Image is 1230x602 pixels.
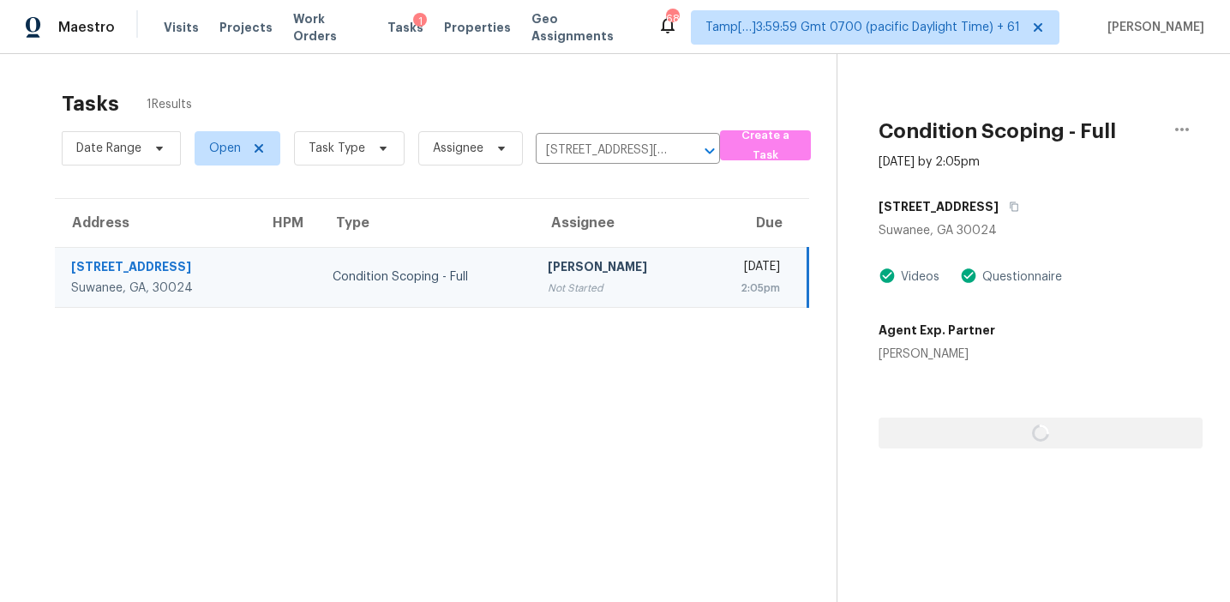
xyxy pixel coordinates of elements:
[147,96,192,113] span: 1 Results
[58,19,115,36] span: Maestro
[977,268,1062,286] div: Questionnaire
[1101,19,1204,36] span: [PERSON_NAME]
[548,280,687,297] div: Not Started
[715,280,780,297] div: 2:05pm
[293,10,367,45] span: Work Orders
[879,198,999,215] h5: [STREET_ADDRESS]
[62,95,119,112] h2: Tasks
[705,19,1020,36] span: Tamp[…]3:59:59 Gmt 0700 (pacific Daylight Time) + 61
[55,199,255,247] th: Address
[715,258,780,280] div: [DATE]
[71,280,242,297] div: Suwanee, GA, 30024
[76,140,141,157] span: Date Range
[548,258,687,280] div: [PERSON_NAME]
[309,140,365,157] span: Task Type
[333,268,520,286] div: Condition Scoping - Full
[433,140,483,157] span: Assignee
[879,222,1203,239] div: Suwanee, GA 30024
[999,191,1022,222] button: Copy Address
[879,154,980,171] div: [DATE] by 2:05pm
[444,19,511,36] span: Properties
[720,130,811,160] button: Create a Task
[701,199,808,247] th: Due
[219,19,273,36] span: Projects
[666,10,678,27] div: 688
[71,258,242,280] div: [STREET_ADDRESS]
[209,140,241,157] span: Open
[960,267,977,285] img: Artifact Present Icon
[729,126,802,166] span: Create a Task
[319,199,534,247] th: Type
[879,346,995,363] div: [PERSON_NAME]
[164,19,199,36] span: Visits
[896,268,939,286] div: Videos
[698,139,722,163] button: Open
[879,267,896,285] img: Artifact Present Icon
[413,13,427,30] div: 1
[879,123,1116,140] h2: Condition Scoping - Full
[536,137,672,164] input: Search by address
[531,10,637,45] span: Geo Assignments
[255,199,319,247] th: HPM
[387,21,423,33] span: Tasks
[534,199,701,247] th: Assignee
[879,322,995,339] h5: Agent Exp. Partner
